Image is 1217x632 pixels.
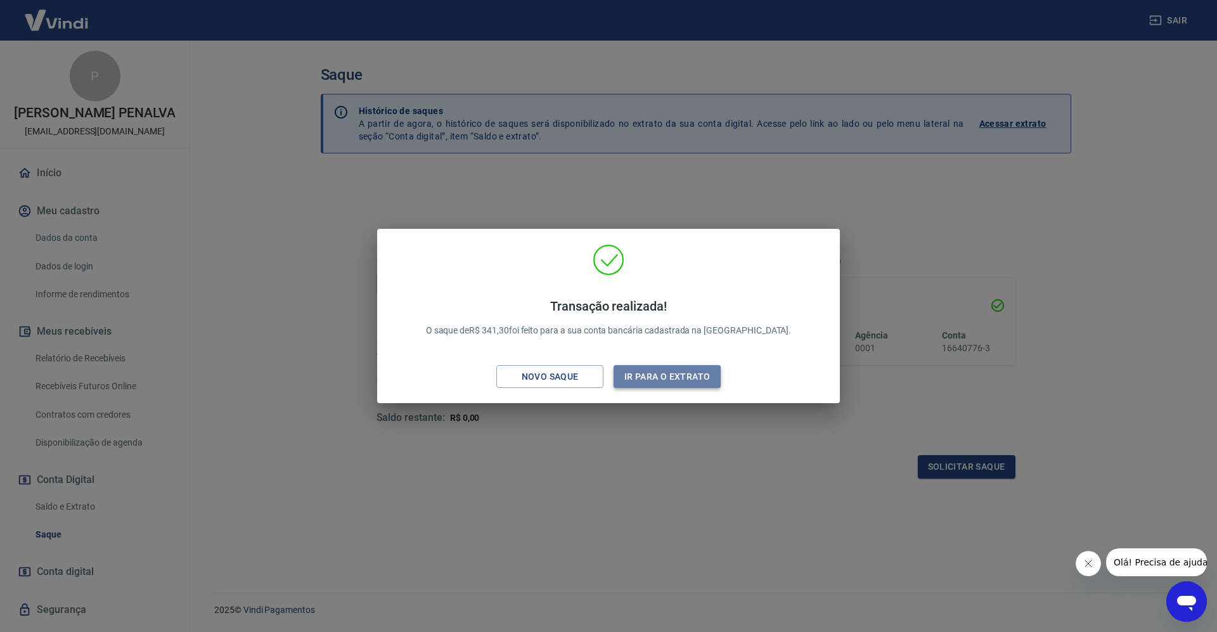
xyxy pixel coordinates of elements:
iframe: Fechar mensagem [1076,551,1101,576]
h4: Transação realizada! [426,299,792,314]
div: Novo saque [506,369,594,385]
iframe: Botão para abrir a janela de mensagens [1166,581,1207,622]
button: Novo saque [496,365,603,389]
button: Ir para o extrato [614,365,721,389]
p: O saque de R$ 341,30 foi feito para a sua conta bancária cadastrada na [GEOGRAPHIC_DATA]. [426,299,792,337]
span: Olá! Precisa de ajuda? [8,9,106,19]
iframe: Mensagem da empresa [1106,548,1207,576]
